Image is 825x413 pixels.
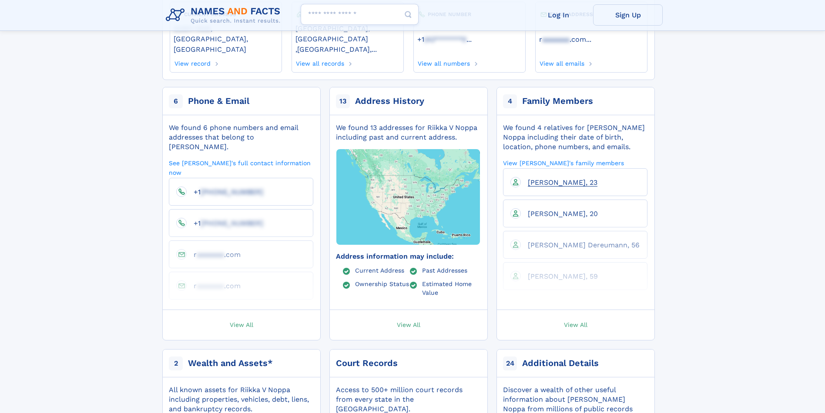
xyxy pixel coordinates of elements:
[521,178,597,186] a: [PERSON_NAME], 23
[197,282,224,290] span: aaaaaaa
[355,266,404,273] a: Current Address
[162,3,288,27] img: Logo Names and Facts
[503,159,624,167] a: View [PERSON_NAME]'s family members
[523,4,593,26] a: Log In
[321,124,495,269] img: Map with markers on addresses Riikka V Noppa
[417,35,522,43] a: ...
[169,356,183,370] span: 2
[355,280,409,287] a: Ownership Status
[503,94,517,108] span: 4
[187,219,263,227] a: +1[PHONE_NUMBER]
[188,357,273,370] div: Wealth and Assets*
[301,4,419,25] input: search input
[503,123,647,152] div: We found 4 relatives for [PERSON_NAME] Noppa including their date of birth, location, phone numbe...
[422,266,467,273] a: Past Addresses
[174,23,278,53] a: 22301-1405, [GEOGRAPHIC_DATA], [GEOGRAPHIC_DATA]
[188,95,249,107] div: Phone & Email
[593,4,663,26] a: Sign Up
[417,57,470,67] a: View all numbers
[187,187,263,196] a: +1[PHONE_NUMBER]
[295,23,400,43] a: [GEOGRAPHIC_DATA], [GEOGRAPHIC_DATA]
[521,209,598,217] a: [PERSON_NAME], 20
[539,34,586,43] a: raaaaaaa.com
[336,357,398,370] div: Court Records
[493,310,659,340] a: View All
[522,357,599,370] div: Additional Details
[503,356,517,370] span: 24
[336,252,480,261] div: Address information may include:
[355,95,424,107] div: Address History
[174,24,211,33] span: 22301-1405
[528,241,640,249] span: [PERSON_NAME] Dereumann, 56
[297,44,377,53] a: [GEOGRAPHIC_DATA],...
[422,280,481,296] a: Estimated Home Value
[169,159,313,177] a: See [PERSON_NAME]'s full contact information now
[201,219,263,227] span: [PHONE_NUMBER]
[158,310,325,340] a: View All
[564,320,587,328] span: View All
[528,272,598,280] span: [PERSON_NAME], 59
[539,57,585,67] a: View all emails
[187,250,241,258] a: raaaaaaa.com
[230,320,253,328] span: View All
[187,281,241,290] a: raaaaaaa.com
[528,178,597,187] span: [PERSON_NAME], 23
[295,57,345,67] a: View all records
[398,4,419,25] button: Search Button
[325,310,492,340] a: View All
[528,210,598,218] span: [PERSON_NAME], 20
[169,123,313,152] div: We found 6 phone numbers and email addresses that belong to [PERSON_NAME].
[521,272,598,280] a: [PERSON_NAME], 59
[522,95,593,107] div: Family Members
[336,123,480,142] div: We found 13 addresses for Riikka V Noppa including past and current address.
[201,188,263,196] span: [PHONE_NUMBER]
[521,240,640,249] a: [PERSON_NAME] Dereumann, 56
[169,94,183,108] span: 6
[174,57,211,67] a: View record
[542,35,570,43] span: aaaaaaa
[397,320,420,328] span: View All
[336,94,350,108] span: 13
[295,19,400,57] div: ,
[197,250,224,259] span: aaaaaaa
